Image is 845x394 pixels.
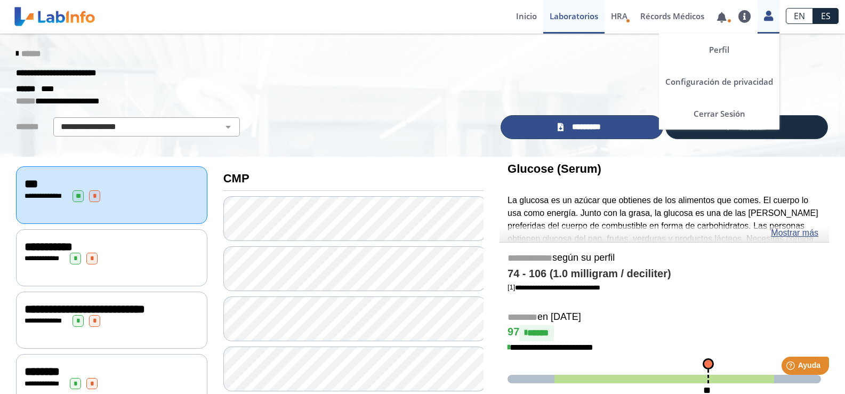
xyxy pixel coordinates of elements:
[659,34,779,66] a: Perfil
[508,162,601,175] b: Glucose (Serum)
[508,268,821,280] h4: 74 - 106 (1.0 milligram / deciliter)
[750,352,833,382] iframe: Help widget launcher
[223,172,250,185] b: CMP
[611,11,627,21] span: HRA
[813,8,839,24] a: ES
[508,283,600,291] a: [1]
[771,227,818,239] a: Mostrar más
[508,252,821,264] h5: según su perfil
[508,311,821,324] h5: en [DATE]
[508,194,821,283] p: La glucosa es un azúcar que obtienes de los alimentos que comes. El cuerpo lo usa como energía. J...
[659,66,779,98] a: Configuración de privacidad
[508,325,821,341] h4: 97
[786,8,813,24] a: EN
[659,98,779,130] a: Cerrar Sesión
